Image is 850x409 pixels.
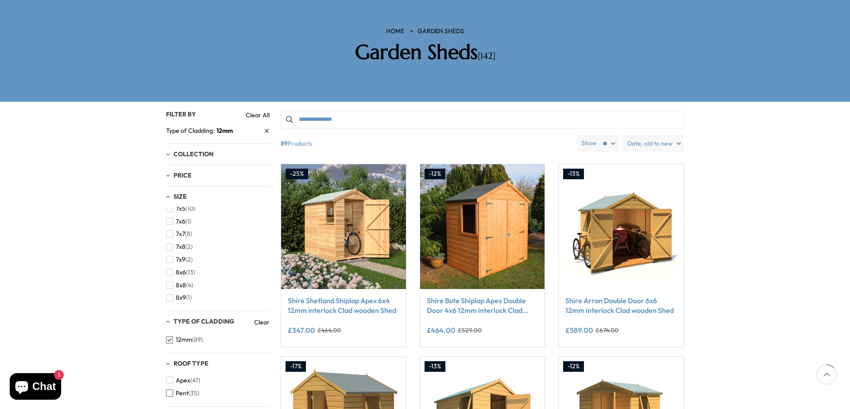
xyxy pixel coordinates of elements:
[176,390,189,397] span: Pent
[166,374,200,387] button: Apex
[190,377,200,384] span: (47)
[176,336,192,343] span: 12mm
[186,294,192,301] span: (1)
[286,361,306,372] div: -17%
[189,390,199,397] span: (35)
[286,169,308,179] div: -25%
[166,215,191,228] button: 7x6
[595,327,618,333] del: £674.00
[174,359,209,367] span: Roof Type
[176,218,185,225] span: 7x6
[216,127,233,135] span: 12mm
[581,139,597,148] label: Show
[176,243,185,251] span: 7x8
[563,361,584,372] div: -12%
[174,171,192,179] span: Price
[565,296,677,316] a: Shire Arran Double Door 6x6 12mm interlock Clad wooden Shed
[563,169,584,179] div: -13%
[478,50,495,62] span: [142]
[427,327,456,334] ins: £464.00
[174,317,234,325] span: Type of Cladding
[299,40,551,64] h2: Garden Sheds
[166,202,195,215] button: 7x5
[176,282,186,289] span: 8x8
[425,361,445,372] div: -13%
[281,111,684,128] input: Search products
[166,291,192,304] button: 8x9
[627,135,673,152] span: Date, old to new
[166,333,203,346] button: 12mm
[288,327,315,334] ins: £347.00
[166,110,196,118] span: Filter By
[176,269,186,276] span: 8x6
[281,135,288,152] b: 89
[417,27,464,36] a: Garden Sheds
[185,218,191,225] span: (1)
[176,205,185,212] span: 7x5
[174,193,187,201] span: Size
[623,135,684,152] label: Date, old to new
[559,164,684,289] img: Shire Arran Double Door 6x6 12mm interlock Clad wooden Shed - Best Shed
[166,228,192,240] button: 7x7
[166,279,193,292] button: 8x8
[254,318,270,327] a: Clear
[166,266,195,279] button: 8x6
[246,111,270,120] a: Clear All
[386,27,404,36] a: HOME
[166,240,193,253] button: 7x8
[186,282,193,289] span: (4)
[7,373,64,402] inbox-online-store-chat: Shopify online store chat
[174,150,213,158] span: Collection
[288,296,399,316] a: Shire Shetland Shiplap Apex 6x4 12mm interlock Clad wooden Shed
[565,327,593,334] ins: £589.00
[185,256,193,263] span: (2)
[192,336,203,343] span: (89)
[185,243,193,251] span: (2)
[185,230,192,238] span: (8)
[176,294,186,301] span: 8x9
[166,253,193,266] button: 7x9
[186,269,195,276] span: (13)
[425,169,445,179] div: -12%
[166,126,216,135] span: Type of Cladding
[176,230,185,238] span: 7x7
[185,205,195,212] span: (10)
[176,377,190,384] span: Apex
[277,135,573,152] span: Products
[176,256,185,263] span: 7x9
[458,327,482,333] del: £529.00
[427,296,538,316] a: Shire Bute Shiplap Apex Double Door 4x6 12mm interlock Clad wooden Shed
[166,387,199,400] button: Pent
[317,327,341,333] del: £464.00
